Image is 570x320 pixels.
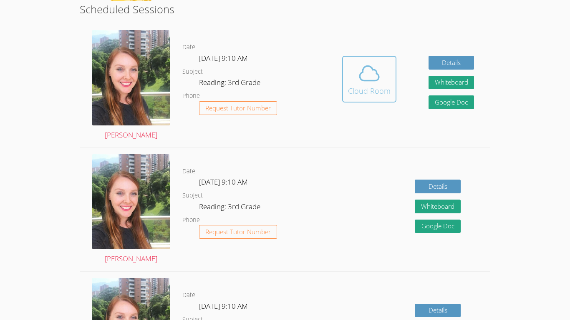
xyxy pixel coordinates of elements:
dt: Date [182,290,195,300]
span: Request Tutor Number [205,105,271,111]
button: Cloud Room [342,56,396,102]
button: Request Tutor Number [199,225,277,239]
dt: Date [182,42,195,52]
button: Whiteboard [415,200,461,213]
dt: Subject [182,67,203,77]
dd: Reading: 3rd Grade [199,201,262,215]
dt: Phone [182,215,200,225]
img: avatar.png [92,30,170,125]
dt: Subject [182,190,203,201]
div: Cloud Room [348,85,391,97]
a: [PERSON_NAME] [92,154,170,265]
span: [DATE] 9:10 AM [199,53,248,63]
a: Details [415,304,461,317]
span: [DATE] 9:10 AM [199,177,248,187]
button: Whiteboard [429,76,474,90]
span: Request Tutor Number [205,229,271,235]
a: Details [415,180,461,193]
a: Details [429,56,474,70]
a: Google Doc [429,95,474,109]
h2: Scheduled Sessions [80,1,490,17]
a: [PERSON_NAME] [92,30,170,141]
img: avatar.png [92,154,170,250]
button: Request Tutor Number [199,101,277,115]
dd: Reading: 3rd Grade [199,77,262,91]
dt: Date [182,166,195,177]
span: [DATE] 9:10 AM [199,301,248,311]
a: Google Doc [415,220,461,233]
dt: Phone [182,91,200,101]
